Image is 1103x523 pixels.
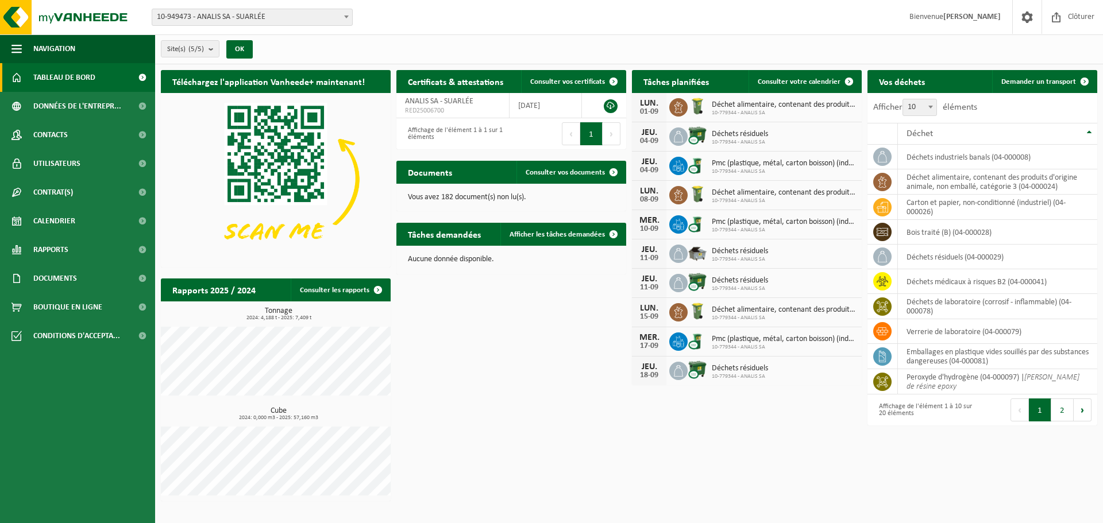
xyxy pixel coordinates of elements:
[898,294,1097,319] td: déchets de laboratoire (corrosif - inflammable) (04-000078)
[167,315,391,321] span: 2024: 4,188 t - 2025: 7,409 t
[33,149,80,178] span: Utilisateurs
[688,155,707,175] img: WB-0140-CU
[33,63,95,92] span: Tableau de bord
[688,184,707,204] img: WB-0140-HPE-GN-50
[943,13,1001,21] strong: [PERSON_NAME]
[712,100,856,110] span: Déchet alimentaire, contenant des produits d'origine animale, non emballé, catég...
[638,245,661,254] div: JEU.
[898,245,1097,269] td: déchets résiduels (04-000029)
[33,235,68,264] span: Rapports
[638,157,661,166] div: JEU.
[712,159,856,168] span: Pmc (plastique, métal, carton boisson) (industriel)
[712,256,768,263] span: 10-779344 - ANALIS SA
[562,122,580,145] button: Previous
[712,373,768,380] span: 10-779344 - ANALIS SA
[688,126,707,145] img: WB-1100-CU
[1074,398,1092,421] button: Next
[396,223,492,245] h2: Tâches demandées
[712,227,856,234] span: 10-779344 - ANALIS SA
[712,218,856,227] span: Pmc (plastique, métal, carton boisson) (industriel)
[712,130,768,139] span: Déchets résiduels
[749,70,861,93] a: Consulter votre calendrier
[33,121,68,149] span: Contacts
[638,225,661,233] div: 10-09
[33,34,75,63] span: Navigation
[638,362,661,371] div: JEU.
[405,97,473,106] span: ANALIS SA - SUARLÉE
[510,93,582,118] td: [DATE]
[638,254,661,262] div: 11-09
[152,9,352,25] span: 10-949473 - ANALIS SA - SUARLÉE
[33,321,120,350] span: Conditions d'accepta...
[712,335,856,344] span: Pmc (plastique, métal, carton boisson) (industriel)
[712,139,768,146] span: 10-779344 - ANALIS SA
[712,364,768,373] span: Déchets résiduels
[638,108,661,116] div: 01-09
[402,121,506,146] div: Affichage de l'élément 1 à 1 sur 1 éléments
[712,315,856,321] span: 10-779344 - ANALIS SA
[898,195,1097,220] td: carton et papier, non-conditionné (industriel) (04-000026)
[903,99,937,116] span: 10
[873,397,977,423] div: Affichage de l'élément 1 à 10 sur 20 éléments
[712,285,768,292] span: 10-779344 - ANALIS SA
[638,137,661,145] div: 04-09
[396,161,464,183] h2: Documents
[161,93,391,265] img: Download de VHEPlus App
[1011,398,1029,421] button: Previous
[903,99,936,115] span: 10
[188,45,204,53] count: (5/5)
[688,331,707,350] img: WB-0140-CU
[33,207,75,235] span: Calendrier
[1001,78,1076,86] span: Demander un transport
[688,243,707,262] img: WB-5000-GAL-GY-01
[638,99,661,108] div: LUN.
[712,276,768,285] span: Déchets résiduels
[712,305,856,315] span: Déchet alimentaire, contenant des produits d'origine animale, non emballé, catég...
[167,41,204,58] span: Site(s)
[638,313,661,321] div: 15-09
[226,40,253,59] button: OK
[632,70,720,92] h2: Tâches planifiées
[712,168,856,175] span: 10-779344 - ANALIS SA
[167,307,391,321] h3: Tonnage
[638,216,661,225] div: MER.
[638,196,661,204] div: 08-09
[1051,398,1074,421] button: 2
[638,166,661,175] div: 04-09
[688,360,707,379] img: WB-1100-CU
[712,344,856,351] span: 10-779344 - ANALIS SA
[291,278,389,301] a: Consulter les rapports
[898,369,1097,394] td: Peroxyde d'hydrogène (04-000097) |
[500,223,625,246] a: Afficher les tâches demandées
[638,128,661,137] div: JEU.
[161,278,267,301] h2: Rapports 2025 / 2024
[867,70,936,92] h2: Vos déchets
[638,333,661,342] div: MER.
[396,70,515,92] h2: Certificats & attestations
[521,70,625,93] a: Consulter vos certificats
[712,188,856,197] span: Déchet alimentaire, contenant des produits d'origine animale, non emballé, catég...
[638,274,661,284] div: JEU.
[603,122,620,145] button: Next
[638,371,661,379] div: 18-09
[712,197,856,204] span: 10-779344 - ANALIS SA
[712,110,856,117] span: 10-779344 - ANALIS SA
[688,272,707,292] img: WB-1100-CU
[510,231,605,238] span: Afficher les tâches demandées
[161,40,219,57] button: Site(s)(5/5)
[33,293,102,321] span: Boutique en ligne
[688,96,707,116] img: WB-0140-HPE-GN-50
[758,78,840,86] span: Consulter votre calendrier
[580,122,603,145] button: 1
[33,92,121,121] span: Données de l'entrepr...
[1029,398,1051,421] button: 1
[898,344,1097,369] td: emballages en plastique vides souillés par des substances dangereuses (04-000081)
[688,301,707,321] img: WB-0140-HPE-GN-50
[898,145,1097,169] td: déchets industriels banals (04-000008)
[992,70,1096,93] a: Demander un transport
[152,9,353,26] span: 10-949473 - ANALIS SA - SUARLÉE
[638,342,661,350] div: 17-09
[530,78,605,86] span: Consulter vos certificats
[638,187,661,196] div: LUN.
[898,269,1097,294] td: déchets médicaux à risques B2 (04-000041)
